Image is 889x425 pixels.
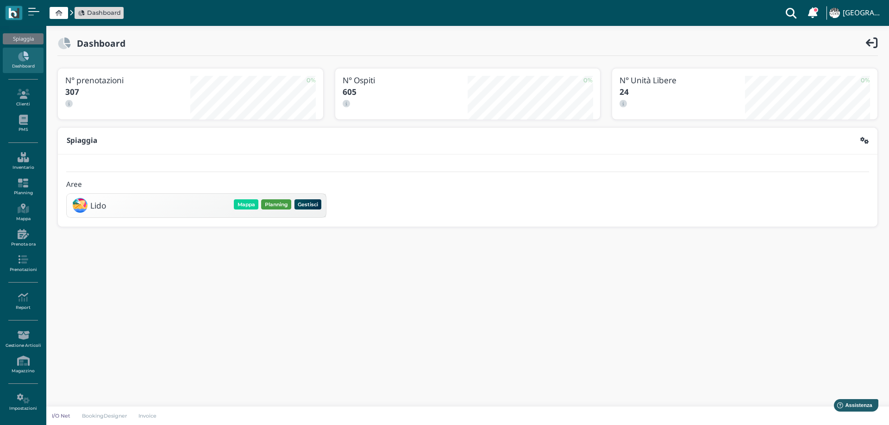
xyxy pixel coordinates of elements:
h3: N° Unità Libere [620,76,745,85]
b: 307 [65,86,79,97]
span: Assistenza [27,7,61,14]
button: Mappa [234,199,258,209]
span: Dashboard [87,8,121,17]
a: PMS [3,111,43,136]
img: ... [829,8,839,18]
a: Prenotazioni [3,251,43,276]
h3: N° Ospiti [343,76,468,85]
a: Dashboard [3,48,43,73]
a: Clienti [3,85,43,111]
h4: [GEOGRAPHIC_DATA] [843,9,883,17]
b: 605 [343,86,357,97]
h3: Lido [90,201,106,210]
h2: Dashboard [71,38,125,48]
a: Dashboard [78,8,121,17]
h3: N° prenotazioni [65,76,190,85]
a: Prenota ora [3,225,43,251]
h4: Aree [66,181,82,189]
b: 24 [620,86,629,97]
img: logo [8,8,19,18]
iframe: Help widget launcher [823,396,881,417]
a: Inventario [3,148,43,174]
a: Mappa [3,200,43,225]
a: ... [GEOGRAPHIC_DATA] [828,2,883,24]
a: Planning [3,174,43,200]
b: Spiaggia [67,136,97,145]
div: Spiaggia [3,33,43,44]
button: Gestisci [294,199,322,209]
button: Planning [261,199,291,209]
